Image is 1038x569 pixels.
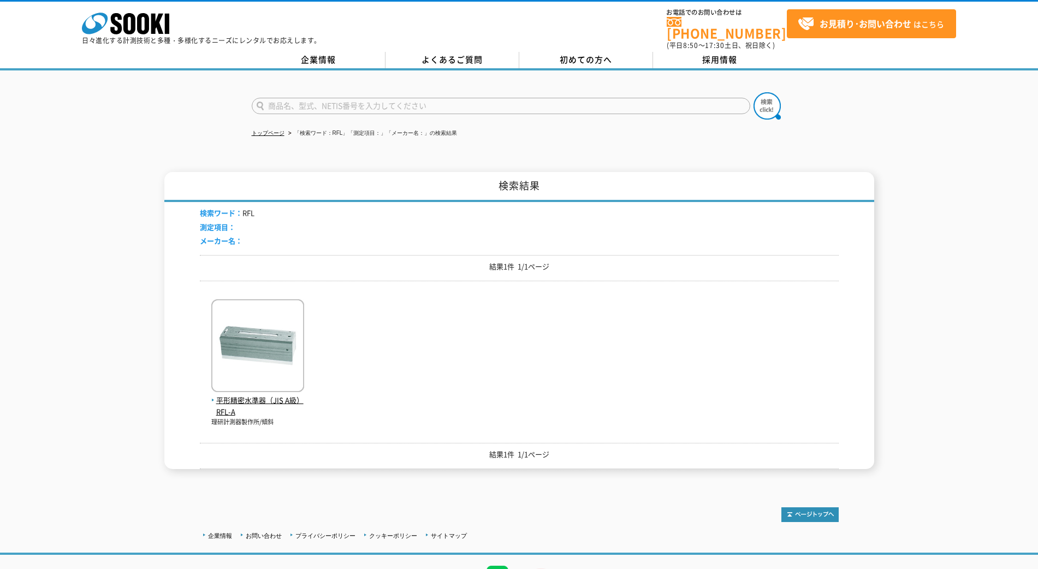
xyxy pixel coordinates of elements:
[286,128,458,139] li: 「検索ワード：RFL」「測定項目：」「メーカー名：」の検索結果
[200,235,242,246] span: メーカー名：
[211,383,304,417] a: 平形精密水準器（JIS A級） RFL-A
[754,92,781,120] img: btn_search.png
[252,130,284,136] a: トップページ
[705,40,725,50] span: 17:30
[208,532,232,539] a: 企業情報
[164,172,874,202] h1: 検索結果
[82,37,321,44] p: 日々進化する計測技術と多種・多様化するニーズにレンタルでお応えします。
[252,98,750,114] input: 商品名、型式、NETIS番号を入力してください
[667,17,787,39] a: [PHONE_NUMBER]
[667,40,775,50] span: (平日 ～ 土日、祝日除く)
[820,17,911,30] strong: お見積り･お問い合わせ
[683,40,698,50] span: 8:50
[653,52,787,68] a: 採用情報
[667,9,787,16] span: お電話でのお問い合わせは
[200,261,839,272] p: 結果1件 1/1ページ
[200,208,242,218] span: 検索ワード：
[211,395,304,418] span: 平形精密水準器（JIS A級） RFL-A
[200,222,235,232] span: 測定項目：
[246,532,282,539] a: お問い合わせ
[211,418,304,427] p: 理研計測器製作所/傾斜
[431,532,467,539] a: サイトマップ
[295,532,355,539] a: プライバシーポリシー
[200,449,839,460] p: 結果1件 1/1ページ
[252,52,385,68] a: 企業情報
[200,208,254,219] li: RFL
[385,52,519,68] a: よくあるご質問
[787,9,956,38] a: お見積り･お問い合わせはこちら
[369,532,417,539] a: クッキーポリシー
[211,299,304,395] img: RFL-A
[560,54,612,66] span: 初めての方へ
[781,507,839,522] img: トップページへ
[798,16,944,32] span: はこちら
[519,52,653,68] a: 初めての方へ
